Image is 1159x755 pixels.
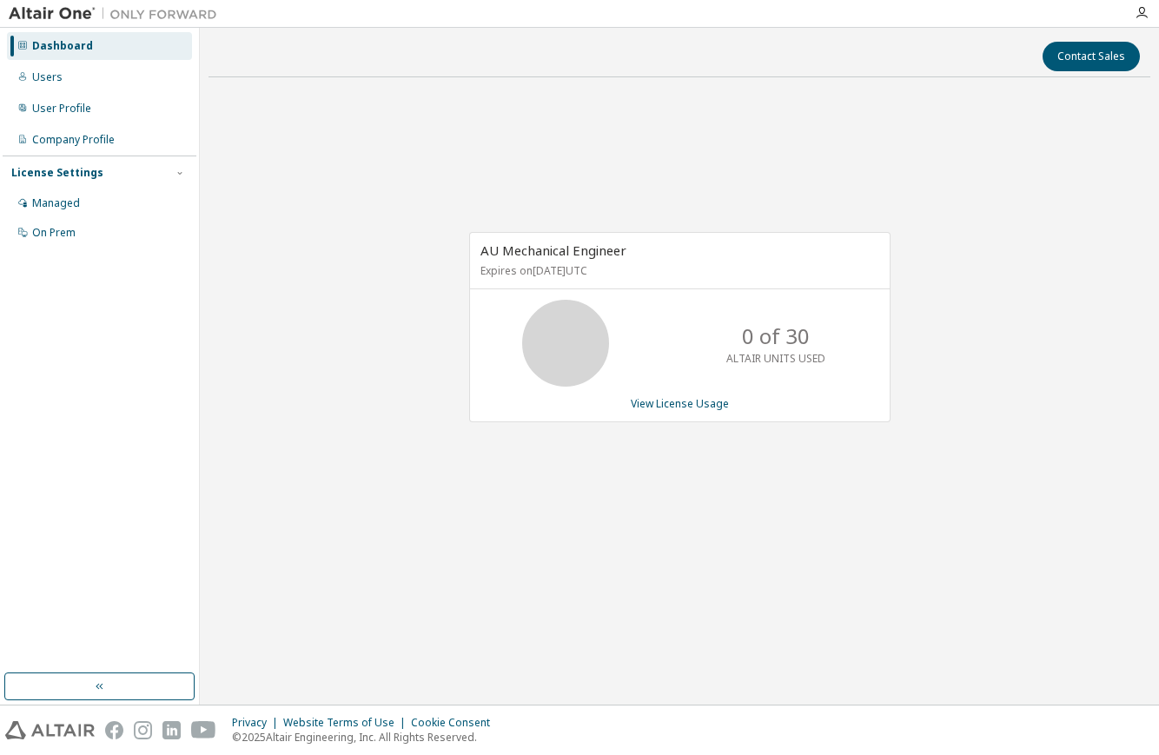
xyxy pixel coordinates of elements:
p: ALTAIR UNITS USED [726,351,825,366]
div: Company Profile [32,133,115,147]
div: On Prem [32,226,76,240]
img: facebook.svg [105,721,123,739]
img: altair_logo.svg [5,721,95,739]
div: Users [32,70,63,84]
button: Contact Sales [1043,42,1140,71]
img: instagram.svg [134,721,152,739]
p: 0 of 30 [742,321,810,351]
img: linkedin.svg [162,721,181,739]
img: Altair One [9,5,226,23]
div: Dashboard [32,39,93,53]
div: User Profile [32,102,91,116]
div: Website Terms of Use [283,716,411,730]
p: Expires on [DATE] UTC [480,263,875,278]
span: AU Mechanical Engineer [480,242,626,259]
p: © 2025 Altair Engineering, Inc. All Rights Reserved. [232,730,500,745]
img: youtube.svg [191,721,216,739]
div: Managed [32,196,80,210]
div: License Settings [11,166,103,180]
div: Cookie Consent [411,716,500,730]
a: View License Usage [631,396,729,411]
div: Privacy [232,716,283,730]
